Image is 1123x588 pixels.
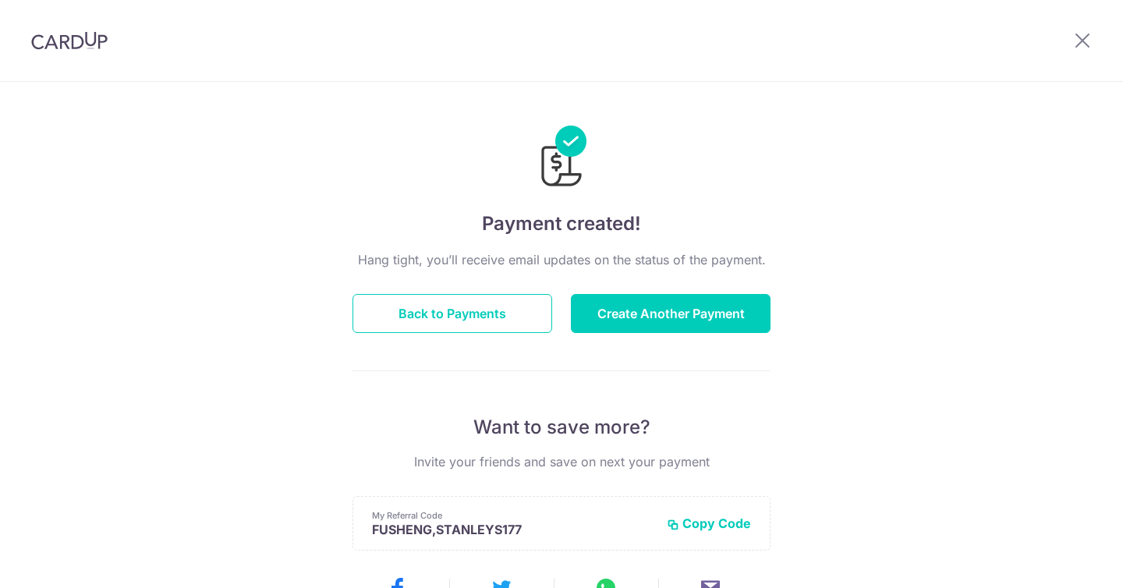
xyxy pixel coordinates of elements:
h4: Payment created! [352,210,771,238]
p: My Referral Code [372,509,654,522]
button: Create Another Payment [571,294,771,333]
p: Hang tight, you’ll receive email updates on the status of the payment. [352,250,771,269]
img: CardUp [31,31,108,50]
img: Payments [537,126,586,191]
p: FUSHENG,STANLEYS177 [372,522,654,537]
p: Want to save more? [352,415,771,440]
p: Invite your friends and save on next your payment [352,452,771,471]
button: Copy Code [667,515,751,531]
button: Back to Payments [352,294,552,333]
iframe: Opens a widget where you can find more information [1022,541,1107,580]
